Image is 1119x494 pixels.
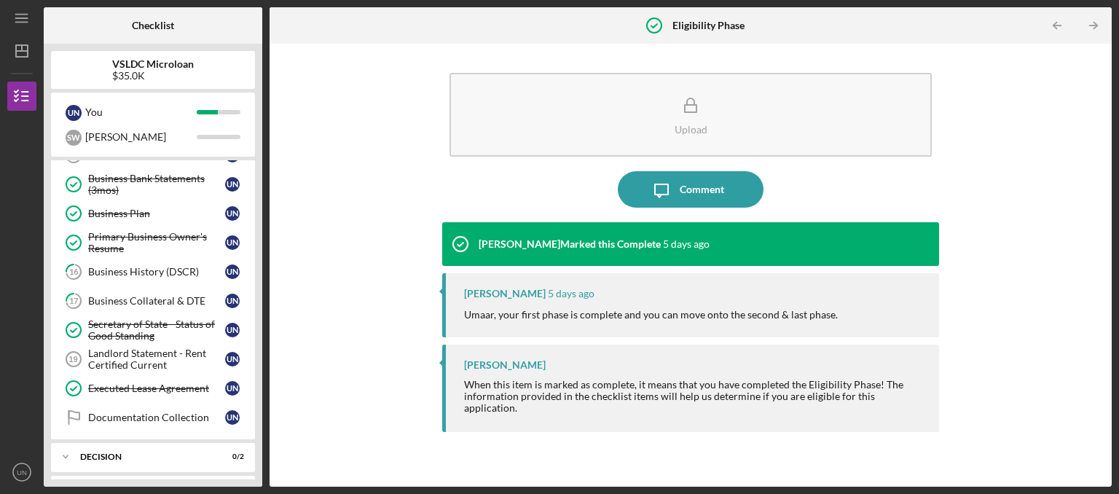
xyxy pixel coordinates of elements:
div: [PERSON_NAME] Marked this Complete [479,238,661,250]
button: Upload [449,73,932,157]
div: [PERSON_NAME] [85,125,197,149]
div: U N [225,323,240,337]
a: Secretary of State - Status of Good StandingUN [58,315,248,345]
div: Landlord Statement - Rent Certified Current [88,348,225,371]
div: Comment [680,171,724,208]
tspan: 16 [69,267,79,277]
a: 16Business History (DSCR)UN [58,257,248,286]
b: Checklist [132,20,174,31]
div: U N [66,105,82,121]
div: Business Bank Statements (3mos) [88,173,225,196]
div: U N [225,206,240,221]
text: UN [17,468,27,477]
tspan: 19 [68,355,77,364]
div: Primary Business Owner's Resume [88,231,225,254]
button: Comment [618,171,763,208]
div: Secretary of State - Status of Good Standing [88,318,225,342]
a: 17Business Collateral & DTEUN [58,286,248,315]
div: Business History (DSCR) [88,266,225,278]
tspan: 12 [69,151,78,160]
div: U N [225,381,240,396]
div: Documentation Collection [88,412,225,423]
tspan: 17 [69,297,79,306]
time: 2025-08-20 16:31 [548,288,594,299]
div: When this item is marked as complete, it means that you have completed the Eligibility Phase! The... [464,379,924,414]
div: $35.0K [112,70,194,82]
div: Business Plan [88,208,225,219]
button: UN [7,458,36,487]
div: U N [225,294,240,308]
a: Primary Business Owner's ResumeUN [58,228,248,257]
p: Umaar, your first phase is complete and you can move onto the second & last phase. [464,307,838,323]
div: Decision [80,452,208,461]
b: VSLDC Microloan [112,58,194,70]
div: U N [225,235,240,250]
div: U N [225,264,240,279]
div: U N [225,352,240,366]
a: Documentation CollectionUN [58,403,248,432]
time: 2025-08-20 16:31 [663,238,710,250]
a: Business Bank Statements (3mos)UN [58,170,248,199]
div: You [85,100,197,125]
div: Business Collateral & DTE [88,295,225,307]
a: 19Landlord Statement - Rent Certified CurrentUN [58,345,248,374]
div: U N [225,410,240,425]
div: 0 / 2 [218,452,244,461]
b: Eligibility Phase [672,20,745,31]
a: Business PlanUN [58,199,248,228]
div: Executed Lease Agreement [88,383,225,394]
div: U N [225,177,240,192]
a: Executed Lease AgreementUN [58,374,248,403]
div: S W [66,130,82,146]
div: [PERSON_NAME] [464,359,546,371]
div: [PERSON_NAME] [464,288,546,299]
div: Upload [675,124,707,135]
